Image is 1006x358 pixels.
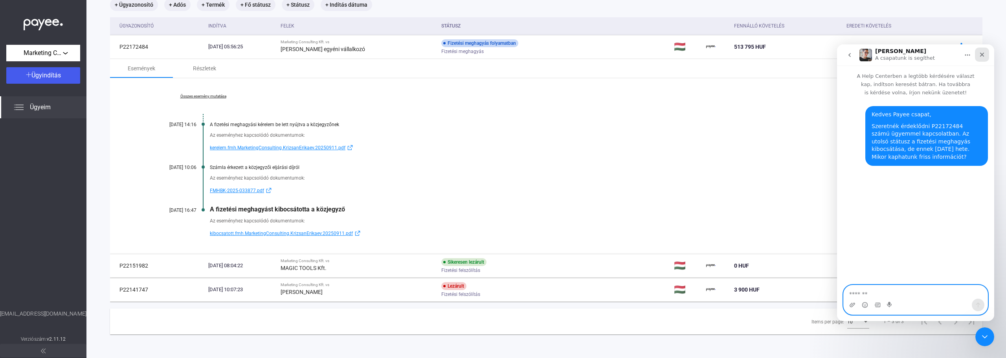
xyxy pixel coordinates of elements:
span: Fizetési felszólítás [441,266,480,275]
button: Ügyindítás [6,67,80,84]
div: Ügyazonosító [119,21,202,31]
img: plus-white.svg [26,72,31,77]
td: P22172484 [110,35,205,59]
div: Felek [281,21,435,31]
div: Lezárult [441,282,466,290]
strong: MAGIC TOOLS Kft. [281,265,327,271]
button: First page [916,314,932,329]
img: payee-logo [706,42,716,51]
button: more-blue [953,39,969,55]
span: Fizetési felszólítás [441,290,480,299]
a: Összes esemény mutatása [149,94,257,99]
img: external-link-blue [264,187,274,193]
span: Ügyeim [30,103,51,112]
div: Események [128,64,155,73]
img: arrow-double-left-grey.svg [41,349,46,353]
td: 🇭🇺 [671,254,703,277]
div: Ügyazonosító [119,21,154,31]
div: [DATE] 10:06 [149,165,196,170]
img: external-link-blue [345,145,355,151]
img: external-link-blue [353,230,362,236]
span: Marketing Consulting Kft. [24,48,63,58]
div: Items per page: [811,317,844,327]
div: Sikeresen lezárult [441,258,486,266]
span: FMHBK-2025-033877.pdf [210,186,264,195]
strong: v2.11.12 [47,336,66,342]
span: 0 HUF [734,263,749,269]
td: 🇭🇺 [671,278,703,301]
div: Marketing Consulting Kft. vs [281,259,435,263]
iframe: Intercom live chat [837,44,994,321]
strong: [PERSON_NAME] egyéni vállalkozó [281,46,365,52]
button: Next page [948,314,964,329]
span: 10 [847,319,853,325]
div: Indítva [208,21,226,31]
div: [DATE] 05:56:25 [208,43,274,51]
div: 1 – 3 of 3 [883,317,904,326]
a: kerelem.fmh.MarketingConsulting.KrizsanErikaev.20250911.pdfexternal-link-blue [210,143,943,152]
td: P22151982 [110,254,205,277]
div: Fizetési meghagyás folyamatban [441,39,518,47]
span: kibocsatott.fmh.MarketingConsulting.KrizsanErikaev.20250911.pdf [210,229,353,238]
td: 🇭🇺 [671,35,703,59]
div: Felek [281,21,294,31]
div: Számla érkezett a közjegyzői eljárási díjról [210,165,943,170]
div: Marketing Consulting Kft. vs [281,40,435,44]
button: Previous page [932,314,948,329]
span: Ügyindítás [31,72,61,79]
span: Fizetési meghagyás [441,47,484,56]
img: more-blue [957,43,966,51]
span: 3 900 HUF [734,286,760,293]
img: payee-logo [706,285,716,294]
mat-select: Items per page: [847,317,869,326]
img: white-payee-white-dot.svg [24,15,63,31]
a: kibocsatott.fmh.MarketingConsulting.KrizsanErikaev.20250911.pdfexternal-link-blue [210,229,943,238]
th: Státusz [438,17,671,35]
td: P22141747 [110,278,205,301]
button: Last page [964,314,979,329]
img: payee-logo [706,261,716,270]
div: Marketing Consulting Kft. vs [281,283,435,287]
div: Részletek [193,64,216,73]
div: Eredeti követelés [846,21,891,31]
div: Fennálló követelés [734,21,784,31]
div: Az eseményhez kapcsolódó dokumentumok: [210,217,943,225]
div: [DATE] 08:04:22 [208,262,274,270]
strong: [PERSON_NAME] [281,289,323,295]
span: 513 795 HUF [734,44,766,50]
div: Fennálló követelés [734,21,841,31]
div: Eredeti követelés [846,21,943,31]
div: Az eseményhez kapcsolódó dokumentumok: [210,131,943,139]
div: Indítva [208,21,274,31]
img: list.svg [14,103,24,112]
div: A fizetési meghagyási kérelem be lett nyújtva a közjegyzőnek [210,122,943,127]
div: A fizetési meghagyást kibocsátotta a közjegyző [210,206,943,213]
a: FMHBK-2025-033877.pdfexternal-link-blue [210,186,943,195]
div: [DATE] 16:47 [149,207,196,213]
button: Marketing Consulting Kft. [6,45,80,61]
div: Az eseményhez kapcsolódó dokumentumok: [210,174,943,182]
span: kerelem.fmh.MarketingConsulting.KrizsanErikaev.20250911.pdf [210,143,345,152]
iframe: Intercom live chat [975,327,994,346]
div: [DATE] 10:07:23 [208,286,274,294]
div: [DATE] 14:16 [149,122,196,127]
